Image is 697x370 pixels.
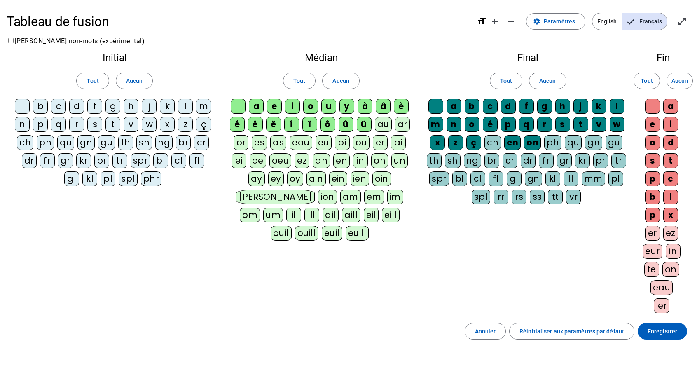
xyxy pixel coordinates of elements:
div: vr [566,190,581,204]
div: p [33,117,48,132]
div: d [663,135,678,150]
button: Augmenter la taille de la police [486,13,503,30]
div: eau [650,280,673,295]
div: gn [77,135,95,150]
div: om [240,208,260,222]
div: kr [575,153,590,168]
div: s [555,117,570,132]
div: br [484,153,499,168]
div: eu [316,135,332,150]
button: Tout [634,73,660,89]
div: ill [304,208,319,222]
div: ng [464,153,481,168]
div: p [501,117,516,132]
div: bl [452,171,467,186]
div: p [645,171,660,186]
div: oy [287,171,303,186]
div: c [483,99,498,114]
div: oeu [269,153,292,168]
mat-icon: remove [506,16,516,26]
mat-button-toggle-group: Language selection [592,13,667,30]
div: i [663,117,678,132]
h1: Tableau de fusion [7,8,470,35]
div: kr [76,153,91,168]
div: dr [521,153,536,168]
div: v [124,117,138,132]
div: euill [346,226,369,241]
div: bl [153,153,168,168]
div: oi [335,135,350,150]
div: eur [643,244,662,259]
div: an [313,153,330,168]
div: ph [37,135,54,150]
mat-icon: add [490,16,500,26]
div: ss [530,190,545,204]
div: ç [196,117,211,132]
h2: Final [426,53,629,63]
div: ou [353,135,370,150]
div: oe [250,153,266,168]
div: gu [98,135,115,150]
input: [PERSON_NAME] non-mots (expérimental) [8,38,14,43]
div: ouill [295,226,318,241]
div: um [263,208,283,222]
div: ay [248,171,265,186]
div: j [142,99,157,114]
div: qu [57,135,74,150]
div: t [573,117,588,132]
div: ouil [271,226,292,241]
div: eau [290,135,312,150]
div: à [358,99,372,114]
div: x [160,117,175,132]
div: x [430,135,445,150]
button: Aucun [322,73,359,89]
span: Tout [500,76,512,86]
div: un [391,153,408,168]
div: â [376,99,391,114]
div: tr [112,153,127,168]
div: a [249,99,264,114]
div: tr [611,153,626,168]
div: pr [94,153,109,168]
div: on [524,135,541,150]
div: g [537,99,552,114]
div: k [160,99,175,114]
mat-icon: settings [533,18,540,25]
div: ail [323,208,339,222]
div: n [447,117,461,132]
div: b [465,99,479,114]
div: sh [136,135,152,150]
span: Enregistrer [648,326,677,336]
button: Tout [283,73,316,89]
div: te [644,262,659,277]
div: ar [395,117,410,132]
div: on [371,153,388,168]
div: a [663,99,678,114]
div: b [33,99,48,114]
div: w [610,117,624,132]
button: Réinitialiser aux paramètres par défaut [509,323,634,340]
div: pr [593,153,608,168]
div: s [645,153,660,168]
div: [PERSON_NAME] [236,190,315,204]
div: é [483,117,498,132]
div: gn [525,171,542,186]
div: im [387,190,403,204]
div: ez [295,153,309,168]
div: o [303,99,318,114]
div: ng [155,135,173,150]
div: am [340,190,361,204]
button: Entrer en plein écran [674,13,690,30]
div: il [286,208,301,222]
div: c [51,99,66,114]
div: kl [82,171,97,186]
div: h [555,99,570,114]
button: Enregistrer [638,323,687,340]
button: Tout [76,73,109,89]
div: r [69,117,84,132]
div: gr [58,153,73,168]
div: m [428,117,443,132]
mat-icon: open_in_full [677,16,687,26]
div: k [592,99,606,114]
div: q [519,117,534,132]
